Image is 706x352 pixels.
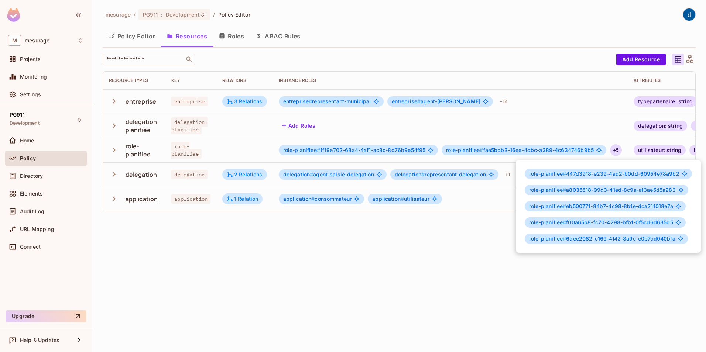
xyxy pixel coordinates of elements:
span: role-planifiee [529,219,566,225]
span: eb500771-84b7-4c98-8b1e-dca211018e7a [529,203,673,209]
span: # [563,235,566,242]
span: role-planifiee [529,170,566,177]
span: 447d3918-e239-4ad2-b0dd-60954e78a9b2 [529,171,679,177]
span: role-planifiee [529,235,566,242]
span: a8035618-99d3-41ed-8c9a-a13ae5d5a282 [529,187,676,193]
span: role-planifiee [529,187,566,193]
span: f00a65b8-fc70-4298-bfbf-0f5cd6d635d5 [529,220,673,225]
span: # [563,203,566,209]
span: # [563,170,566,177]
span: # [563,187,566,193]
span: 6dee2082-c169-4f42-8a9c-e0b7cd040bfa [529,236,675,242]
span: # [563,219,566,225]
span: role-planifiee [529,203,566,209]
